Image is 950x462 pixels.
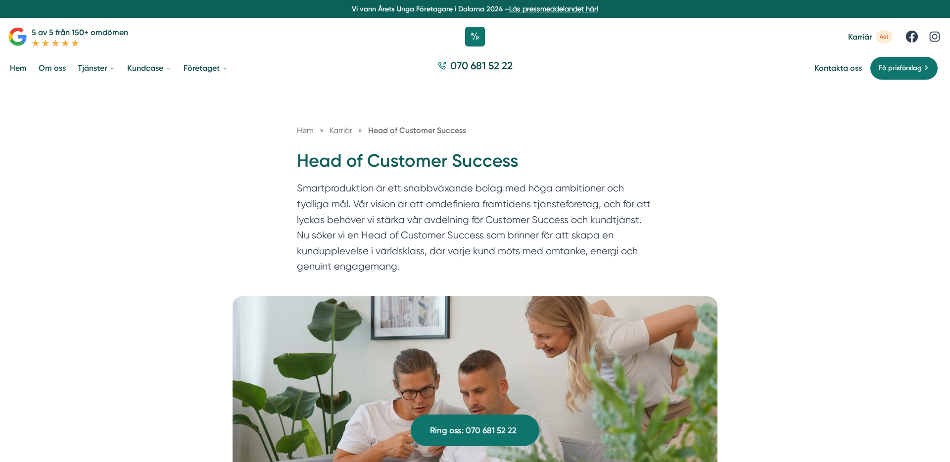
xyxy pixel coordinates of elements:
h1: Head of Customer Success [297,149,653,181]
a: Tjänster [76,55,117,81]
a: Karriär 4st [848,30,893,44]
a: Hem [297,126,314,135]
a: Få prisförslag [870,56,938,80]
a: Företaget [182,55,230,81]
a: Head of Customer Success [368,126,466,135]
p: Vi vann Årets Unga Företagare i Dalarna 2024 – [4,4,946,14]
a: Karriär [330,126,354,135]
a: Läs pressmeddelandet här! [509,5,598,13]
span: » [358,124,362,137]
a: 070 681 52 22 [433,58,517,78]
a: Om oss [37,55,68,81]
span: Ring oss: 070 681 52 22 [430,424,517,437]
span: 070 681 52 22 [450,58,513,73]
span: 4st [876,30,893,44]
a: Hem [8,55,29,81]
a: Ring oss: 070 681 52 22 [411,415,539,446]
p: Smartproduktion är ett snabbväxande bolag med höga ambitioner och tydliga mål. Vår vision är att ... [297,181,653,279]
span: Få prisförslag [879,63,922,74]
p: 5 av 5 från 150+ omdömen [32,26,128,39]
a: Kontakta oss [814,63,862,73]
a: Kundcase [125,55,174,81]
nav: Breadcrumb [297,124,653,137]
span: Karriär [330,126,352,135]
span: » [320,124,324,137]
span: Karriär [848,32,872,42]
